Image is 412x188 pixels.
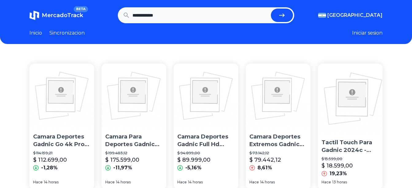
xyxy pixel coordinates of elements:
span: 14 horas [260,180,275,185]
a: Sincronizacion [49,29,85,37]
img: Camara Deportes Gadnic Full Hd Sumergible 30m Auto Moto Bici [174,64,238,128]
a: MercadoTrackBETA [29,10,83,20]
p: Camara Para Deportes Gadnic 4k Pantalla Touch Sumergible 30m [105,133,163,148]
p: $ 79.442,12 [249,156,281,164]
p: Camara Deportes Gadnic Full Hd Sumergible 30m Auto Moto Bici [177,133,235,148]
p: $ 15.599,00 [322,157,385,161]
span: 14 horas [44,180,59,185]
img: Camara Deportes Gadnic Go 4k Pro Hd Wifi Action Sumergible [29,64,94,128]
p: $ 112.699,00 [33,156,67,164]
p: -11,97% [113,164,132,171]
span: 13 horas [332,180,347,185]
p: 19,23% [329,170,347,177]
p: Camara Deportes Gadnic Go 4k Pro Hd Wifi Action Sumergible [33,133,90,148]
img: Camara Deportes Extremos Gadnic G8 Hd Xl - Accesorios Gratis [246,64,310,128]
p: Tactil Touch Para Gadnic 2024c - Xld10451 V0 [GEOGRAPHIC_DATA] [322,139,385,154]
span: 14 horas [116,180,131,185]
p: 8,61% [257,164,272,171]
span: Hace [177,180,187,185]
img: MercadoTrack [29,10,39,20]
img: Camara Para Deportes Gadnic 4k Pantalla Touch Sumergible 30m [102,64,166,128]
p: $ 18.599,00 [322,161,353,170]
span: Hace [105,180,115,185]
img: Argentina [318,13,326,18]
span: [GEOGRAPHIC_DATA] [327,12,383,19]
span: MercadoTrack [42,12,83,19]
img: Tactil Touch Para Gadnic 2024c - Xld10451 V0 Camara Centro [318,64,388,134]
button: Iniciar sesion [352,29,383,37]
p: Camara Deportes Extremos Gadnic G8 Hd Xl - Accesorios Gratis [249,133,307,148]
p: $ 89.999,00 [177,156,210,164]
p: -5,16% [185,164,202,171]
p: $ 175.599,00 [105,156,139,164]
p: $ 73.142,12 [249,151,307,156]
a: Inicio [29,29,42,37]
span: Hace [322,180,331,185]
span: 14 horas [188,180,203,185]
p: -1,28% [41,164,58,171]
button: [GEOGRAPHIC_DATA] [318,12,383,19]
span: Hace [249,180,259,185]
span: Hace [33,180,43,185]
span: BETA [74,6,88,12]
p: $ 199.483,12 [105,151,163,156]
p: $ 94.899,00 [177,151,235,156]
p: $ 114.159,21 [33,151,90,156]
